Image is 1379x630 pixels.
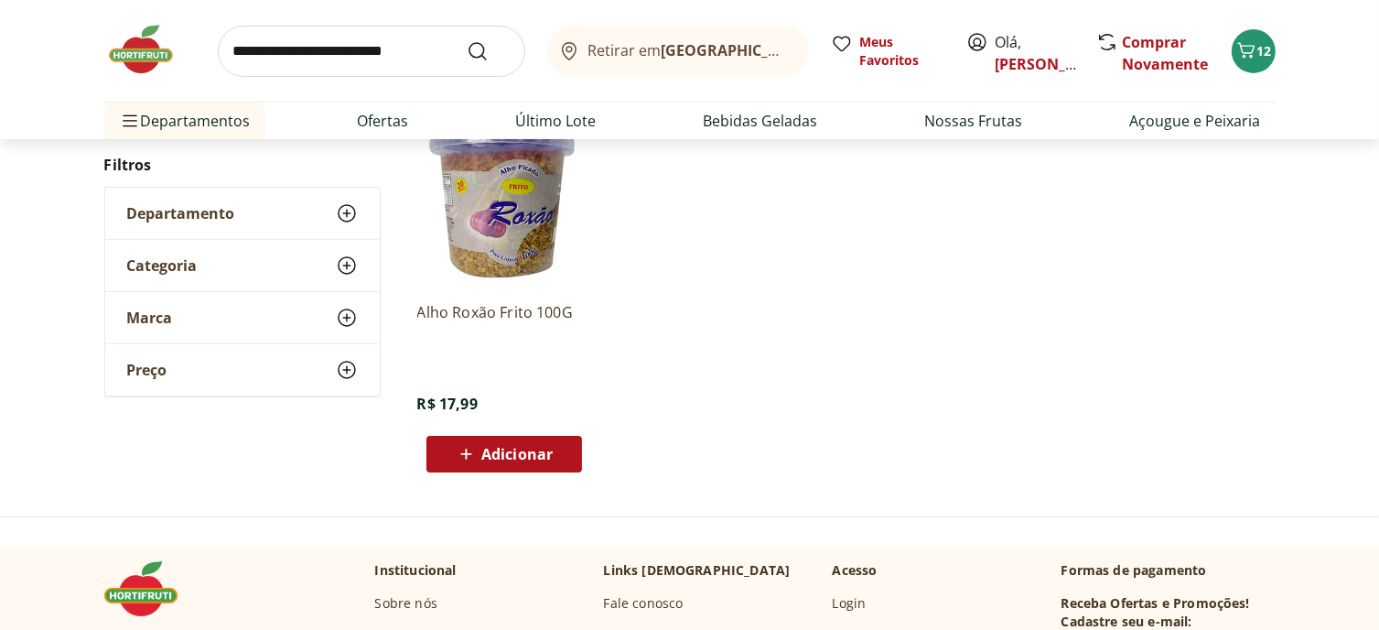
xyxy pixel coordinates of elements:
[127,204,235,223] span: Departamento
[105,188,380,239] button: Departamento
[860,33,944,70] span: Meus Favoritos
[604,561,791,580] p: Links [DEMOGRAPHIC_DATA]
[127,361,167,379] span: Preço
[119,99,251,143] span: Departamentos
[104,561,196,616] img: Hortifruti
[426,436,582,472] button: Adicionar
[218,26,525,77] input: search
[375,561,457,580] p: Institucional
[1232,29,1276,73] button: Carrinho
[1123,32,1209,74] a: Comprar Novamente
[358,110,409,132] a: Ofertas
[833,594,867,613] a: Login
[704,110,818,132] a: Bebidas Geladas
[1061,561,1276,580] p: Formas de pagamento
[104,22,196,77] img: Hortifruti
[996,54,1115,74] a: [PERSON_NAME]
[417,302,591,342] a: Alho Roxão Frito 100G
[587,42,790,59] span: Retirar em
[105,240,380,291] button: Categoria
[831,33,944,70] a: Meus Favoritos
[547,26,809,77] button: Retirar em[GEOGRAPHIC_DATA]/[GEOGRAPHIC_DATA]
[127,256,198,275] span: Categoria
[104,147,381,183] h2: Filtros
[604,594,684,613] a: Fale conosco
[127,309,173,327] span: Marca
[105,344,380,396] button: Preço
[661,40,969,60] b: [GEOGRAPHIC_DATA]/[GEOGRAPHIC_DATA]
[119,99,141,143] button: Menu
[375,594,437,613] a: Sobre nós
[105,292,380,343] button: Marca
[833,561,878,580] p: Acesso
[417,114,591,288] img: Alho Roxão Frito 100G
[417,394,478,414] span: R$ 17,99
[925,110,1023,132] a: Nossas Frutas
[1130,110,1261,132] a: Açougue e Peixaria
[516,110,597,132] a: Último Lote
[1061,594,1250,613] h3: Receba Ofertas e Promoções!
[996,31,1077,75] span: Olá,
[481,447,553,462] span: Adicionar
[467,40,511,62] button: Submit Search
[1257,42,1272,60] span: 12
